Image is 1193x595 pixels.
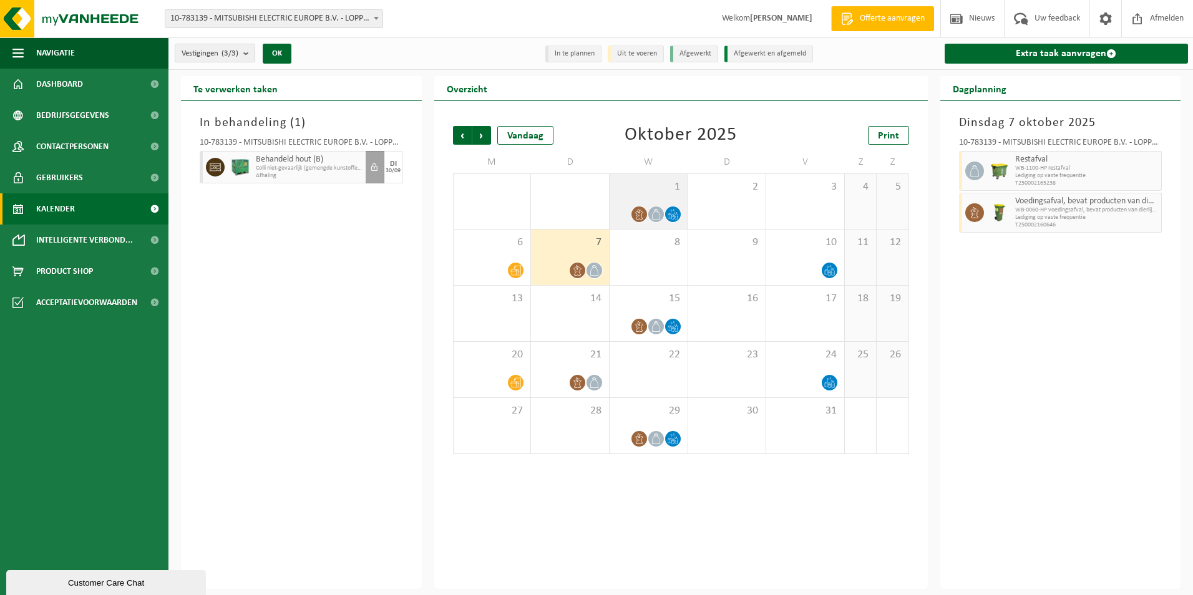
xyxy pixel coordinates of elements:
span: WB-0060-HP voedingsafval, bevat producten van dierlijke oors [1015,206,1159,214]
span: 11 [851,236,870,249]
span: Restafval [1015,155,1159,165]
h2: Te verwerken taken [181,76,290,100]
span: Print [878,131,899,141]
span: T250002165238 [1015,180,1159,187]
span: 9 [694,236,760,249]
span: 1 [295,117,301,129]
span: 25 [851,348,870,362]
li: Uit te voeren [608,46,664,62]
strong: [PERSON_NAME] [750,14,812,23]
count: (3/3) [222,49,238,57]
span: Afhaling [256,172,363,180]
span: Voedingsafval, bevat producten van dierlijke oorsprong, onverpakt, categorie 3 [1015,196,1159,206]
span: 10-783139 - MITSUBISHI ELECTRIC EUROPE B.V. - LOPPEM [165,10,382,27]
span: 26 [883,348,902,362]
span: 17 [772,292,838,306]
img: PB-HB-1400-HPE-GN-01 [231,158,250,177]
span: WB-1100-HP restafval [1015,165,1159,172]
a: Extra taak aanvragen [945,44,1189,64]
span: 28 [537,404,603,418]
span: Offerte aanvragen [857,12,928,25]
td: M [453,151,532,173]
span: Lediging op vaste frequentie [1015,214,1159,221]
span: T250002160646 [1015,221,1159,229]
span: 15 [616,292,681,306]
span: Vestigingen [182,44,238,63]
td: Z [845,151,877,173]
span: 14 [537,292,603,306]
span: 18 [851,292,870,306]
li: Afgewerkt [670,46,718,62]
span: 24 [772,348,838,362]
span: 1 [616,180,681,194]
span: 20 [460,348,525,362]
div: 10-783139 - MITSUBISHI ELECTRIC EUROPE B.V. - LOPPEM [200,138,403,151]
div: 30/09 [386,168,401,174]
a: Print [868,126,909,145]
h2: Overzicht [434,76,500,100]
span: Dashboard [36,69,83,100]
span: Behandeld hout (B) [256,155,363,165]
span: Intelligente verbond... [36,225,133,256]
h2: Dagplanning [940,76,1019,100]
span: Vorige [453,126,472,145]
span: Bedrijfsgegevens [36,100,109,131]
span: 3 [772,180,838,194]
span: 30 [694,404,760,418]
td: D [531,151,610,173]
img: WB-1100-HPE-GN-50 [990,162,1009,180]
span: Product Shop [36,256,93,287]
td: W [610,151,688,173]
h3: In behandeling ( ) [200,114,403,132]
span: 22 [616,348,681,362]
td: D [688,151,767,173]
span: Contactpersonen [36,131,109,162]
span: Acceptatievoorwaarden [36,287,137,318]
span: 29 [616,404,681,418]
span: 8 [616,236,681,249]
span: 7 [537,236,603,249]
span: 19 [883,292,902,306]
span: Gebruikers [36,162,83,193]
iframe: chat widget [6,568,208,595]
h3: Dinsdag 7 oktober 2025 [959,114,1162,132]
div: Vandaag [497,126,553,145]
span: 27 [460,404,525,418]
div: Oktober 2025 [625,126,737,145]
span: 13 [460,292,525,306]
li: Afgewerkt en afgemeld [724,46,813,62]
div: 10-783139 - MITSUBISHI ELECTRIC EUROPE B.V. - LOPPEM [959,138,1162,151]
span: Lediging op vaste frequentie [1015,172,1159,180]
span: 31 [772,404,838,418]
span: Navigatie [36,37,75,69]
span: Colli niet-gevaarlijk (gemengde kunstoffen & hout) [256,165,363,172]
span: 2 [694,180,760,194]
a: Offerte aanvragen [831,6,934,31]
button: Vestigingen(3/3) [175,44,255,62]
button: OK [263,44,291,64]
td: V [766,151,845,173]
li: In te plannen [545,46,601,62]
span: 23 [694,348,760,362]
span: 16 [694,292,760,306]
div: DI [390,160,397,168]
span: 12 [883,236,902,249]
span: 5 [883,180,902,194]
span: 21 [537,348,603,362]
span: Kalender [36,193,75,225]
td: Z [877,151,908,173]
span: 4 [851,180,870,194]
img: WB-0060-HPE-GN-50 [990,203,1009,222]
span: Volgende [472,126,491,145]
span: 6 [460,236,525,249]
span: 10 [772,236,838,249]
span: 10-783139 - MITSUBISHI ELECTRIC EUROPE B.V. - LOPPEM [165,9,383,28]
